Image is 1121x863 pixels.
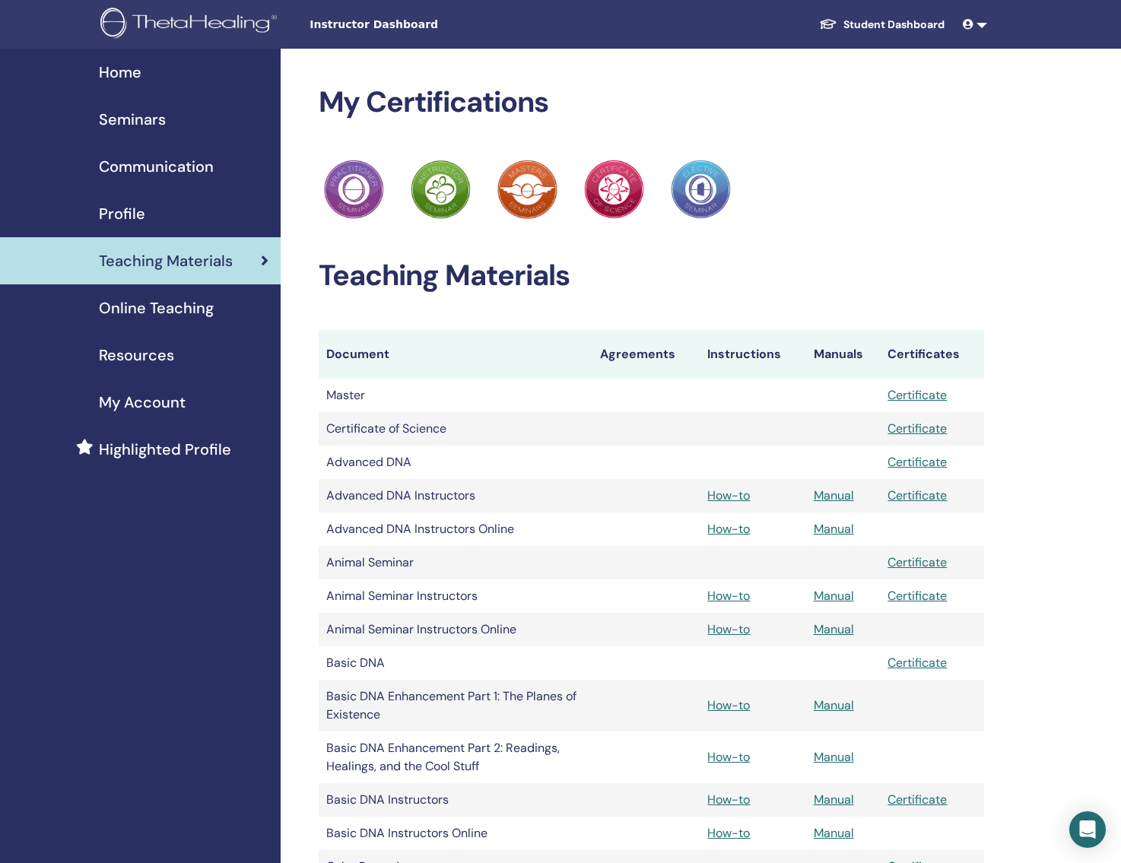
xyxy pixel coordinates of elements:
[319,512,592,546] td: Advanced DNA Instructors Online
[700,330,805,379] th: Instructions
[814,521,854,537] a: Manual
[814,825,854,841] a: Manual
[324,160,383,219] img: Practitioner
[880,330,984,379] th: Certificates
[814,792,854,807] a: Manual
[806,330,881,379] th: Manuals
[99,344,174,366] span: Resources
[888,588,947,604] a: Certificate
[99,108,166,131] span: Seminars
[888,454,947,470] a: Certificate
[319,479,592,512] td: Advanced DNA Instructors
[888,487,947,503] a: Certificate
[99,438,231,461] span: Highlighted Profile
[807,11,957,39] a: Student Dashboard
[99,297,214,319] span: Online Teaching
[888,387,947,403] a: Certificate
[99,202,145,225] span: Profile
[707,749,750,765] a: How-to
[888,655,947,671] a: Certificate
[819,17,837,30] img: graduation-cap-white.svg
[99,155,214,178] span: Communication
[319,546,592,579] td: Animal Seminar
[592,330,700,379] th: Agreements
[411,160,470,219] img: Practitioner
[707,487,750,503] a: How-to
[100,8,282,42] img: logo.png
[319,579,592,613] td: Animal Seminar Instructors
[319,259,985,293] h2: Teaching Materials
[319,817,592,850] td: Basic DNA Instructors Online
[1069,811,1106,848] div: Open Intercom Messenger
[888,792,947,807] a: Certificate
[99,249,233,272] span: Teaching Materials
[814,697,854,713] a: Manual
[814,588,854,604] a: Manual
[497,160,557,219] img: Practitioner
[310,17,538,33] span: Instructor Dashboard
[319,330,592,379] th: Document
[319,379,592,412] td: Master
[319,446,592,479] td: Advanced DNA
[814,749,854,765] a: Manual
[707,697,750,713] a: How-to
[319,412,592,446] td: Certificate of Science
[319,731,592,783] td: Basic DNA Enhancement Part 2: Readings, Healings, and the Cool Stuff
[814,487,854,503] a: Manual
[707,825,750,841] a: How-to
[319,783,592,817] td: Basic DNA Instructors
[888,420,947,436] a: Certificate
[671,160,730,219] img: Practitioner
[319,646,592,680] td: Basic DNA
[319,613,592,646] td: Animal Seminar Instructors Online
[707,792,750,807] a: How-to
[888,554,947,570] a: Certificate
[319,680,592,731] td: Basic DNA Enhancement Part 1: The Planes of Existence
[584,160,643,219] img: Practitioner
[814,621,854,637] a: Manual
[707,621,750,637] a: How-to
[99,61,141,84] span: Home
[707,521,750,537] a: How-to
[99,391,186,414] span: My Account
[319,85,985,120] h2: My Certifications
[707,588,750,604] a: How-to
